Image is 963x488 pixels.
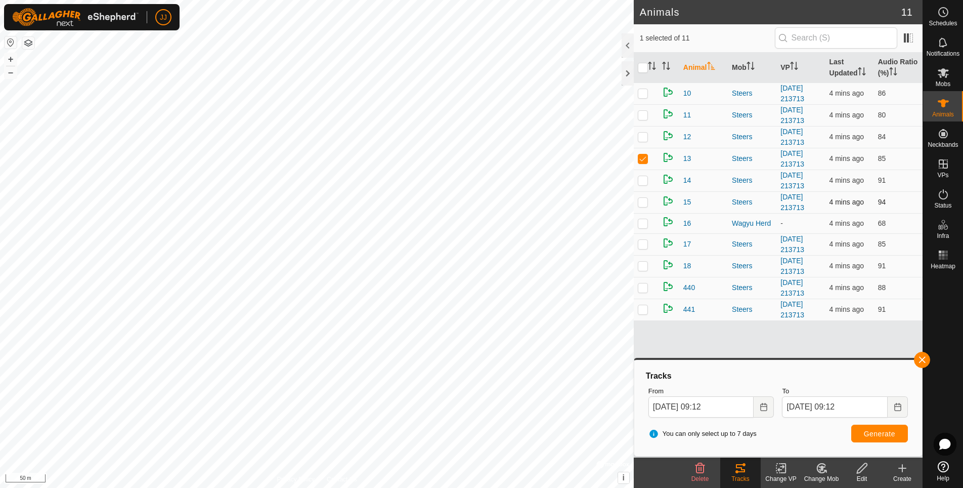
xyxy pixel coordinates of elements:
[829,262,864,270] span: 26 Aug 2025, 9:08 am
[776,53,825,83] th: VP
[937,475,949,481] span: Help
[780,257,804,275] a: [DATE] 213713
[12,8,139,26] img: Gallagher Logo
[732,197,772,208] div: Steers
[720,474,761,483] div: Tracks
[683,218,691,229] span: 16
[927,51,959,57] span: Notifications
[683,175,691,186] span: 14
[878,198,886,206] span: 94
[683,132,691,142] span: 12
[780,219,783,227] app-display-virtual-paddock-transition: -
[780,128,804,146] a: [DATE] 213713
[662,151,674,164] img: returning on
[842,474,882,483] div: Edit
[801,474,842,483] div: Change Mob
[662,237,674,249] img: returning on
[732,282,772,293] div: Steers
[5,36,17,49] button: Reset Map
[901,5,912,20] span: 11
[683,239,691,250] span: 17
[648,63,656,71] p-sorticon: Activate to sort
[829,198,864,206] span: 26 Aug 2025, 9:08 am
[22,37,34,49] button: Map Layers
[780,300,804,319] a: [DATE] 213713
[878,89,886,97] span: 86
[929,20,957,26] span: Schedules
[829,219,864,227] span: 26 Aug 2025, 9:07 am
[931,263,955,269] span: Heatmap
[882,474,923,483] div: Create
[662,280,674,293] img: returning on
[623,473,625,482] span: i
[732,175,772,186] div: Steers
[829,89,864,97] span: 26 Aug 2025, 9:08 am
[327,475,357,484] a: Contact Us
[732,88,772,99] div: Steers
[888,396,908,418] button: Choose Date
[640,33,775,44] span: 1 selected of 11
[780,193,804,212] a: [DATE] 213713
[864,430,895,438] span: Generate
[878,111,886,119] span: 80
[648,386,774,396] label: From
[662,130,674,142] img: returning on
[780,106,804,125] a: [DATE] 213713
[878,176,886,184] span: 91
[780,235,804,254] a: [DATE] 213713
[889,69,897,77] p-sorticon: Activate to sort
[707,63,715,71] p-sorticon: Activate to sort
[732,132,772,142] div: Steers
[874,53,923,83] th: Audio Ratio (%)
[728,53,776,83] th: Mob
[878,219,886,227] span: 68
[829,133,864,141] span: 26 Aug 2025, 9:07 am
[851,425,908,442] button: Generate
[5,53,17,65] button: +
[878,154,886,162] span: 85
[732,218,772,229] div: Wagyu Herd
[937,172,948,178] span: VPs
[160,12,167,23] span: JJ
[747,63,755,71] p-sorticon: Activate to sort
[829,240,864,248] span: 26 Aug 2025, 9:07 am
[683,261,691,271] span: 18
[662,216,674,228] img: returning on
[780,171,804,190] a: [DATE] 213713
[936,81,950,87] span: Mobs
[878,133,886,141] span: 84
[732,304,772,315] div: Steers
[878,283,886,292] span: 88
[662,302,674,314] img: returning on
[5,66,17,78] button: –
[878,305,886,313] span: 91
[829,305,864,313] span: 26 Aug 2025, 9:08 am
[878,240,886,248] span: 85
[691,475,709,482] span: Delete
[829,283,864,292] span: 26 Aug 2025, 9:08 am
[277,475,315,484] a: Privacy Policy
[683,282,695,293] span: 440
[683,304,695,315] span: 441
[829,154,864,162] span: 26 Aug 2025, 9:08 am
[754,396,774,418] button: Choose Date
[683,197,691,208] span: 15
[878,262,886,270] span: 91
[683,153,691,164] span: 13
[732,153,772,164] div: Steers
[683,88,691,99] span: 10
[858,69,866,77] p-sorticon: Activate to sort
[934,202,951,209] span: Status
[732,239,772,250] div: Steers
[662,173,674,185] img: returning on
[782,386,908,396] label: To
[679,53,728,83] th: Animal
[683,110,691,120] span: 11
[732,261,772,271] div: Steers
[618,472,629,483] button: i
[829,176,864,184] span: 26 Aug 2025, 9:08 am
[790,63,798,71] p-sorticon: Activate to sort
[761,474,801,483] div: Change VP
[825,53,874,83] th: Last Updated
[932,111,954,117] span: Animals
